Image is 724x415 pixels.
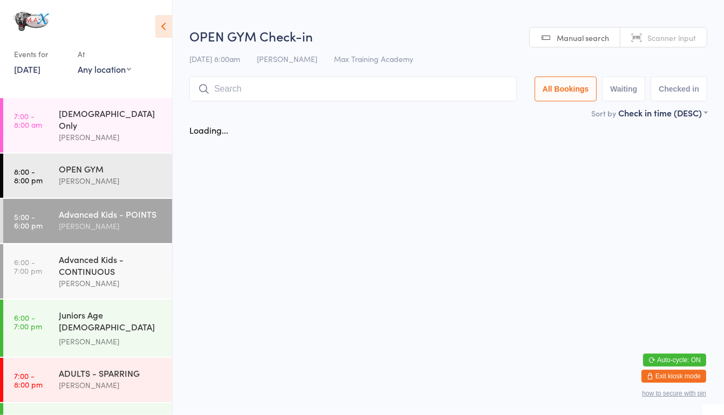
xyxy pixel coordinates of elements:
time: 5:00 - 6:00 pm [14,212,43,230]
a: 7:00 -8:00 am[DEMOGRAPHIC_DATA] Only[PERSON_NAME] [3,98,172,153]
h2: OPEN GYM Check-in [189,27,707,45]
button: Waiting [602,77,645,101]
a: 6:00 -7:00 pmJuniors Age [DEMOGRAPHIC_DATA] STRENGTH & CONDITIONING[PERSON_NAME] [3,300,172,357]
a: 8:00 -8:00 pmOPEN GYM[PERSON_NAME] [3,154,172,198]
div: Any location [78,63,131,75]
div: [PERSON_NAME] [59,131,163,143]
div: [PERSON_NAME] [59,220,163,232]
div: Events for [14,45,67,63]
div: [PERSON_NAME] [59,277,163,289]
div: [PERSON_NAME] [59,379,163,391]
div: Loading... [189,124,228,136]
a: 7:00 -8:00 pmADULTS - SPARRING[PERSON_NAME] [3,358,172,402]
input: Search [189,77,517,101]
div: OPEN GYM [59,163,163,175]
button: how to secure with pin [642,390,706,397]
div: ADULTS - SPARRING [59,367,163,379]
button: Auto-cycle: ON [643,354,706,366]
img: MAX Training Academy Ltd [11,8,51,34]
button: Checked in [651,77,707,101]
a: 5:00 -6:00 pmAdvanced Kids - POINTS[PERSON_NAME] [3,199,172,243]
span: Manual search [557,32,609,43]
time: 6:00 - 7:00 pm [14,258,42,275]
span: [PERSON_NAME] [257,53,317,64]
span: Max Training Academy [334,53,413,64]
div: At [78,45,131,63]
div: Juniors Age [DEMOGRAPHIC_DATA] STRENGTH & CONDITIONING [59,309,163,335]
button: Exit kiosk mode [641,370,706,383]
div: [DEMOGRAPHIC_DATA] Only [59,107,163,131]
time: 7:00 - 8:00 am [14,112,42,129]
div: Check in time (DESC) [618,107,707,119]
span: [DATE] 8:00am [189,53,240,64]
div: [PERSON_NAME] [59,175,163,187]
div: [PERSON_NAME] [59,335,163,348]
time: 8:00 - 8:00 pm [14,167,43,184]
div: Advanced Kids - POINTS [59,208,163,220]
time: 6:00 - 7:00 pm [14,313,42,330]
label: Sort by [591,108,616,119]
a: 6:00 -7:00 pmAdvanced Kids - CONTINUOUS[PERSON_NAME] [3,244,172,299]
a: [DATE] [14,63,40,75]
time: 7:00 - 8:00 pm [14,371,43,389]
div: Advanced Kids - CONTINUOUS [59,253,163,277]
span: Scanner input [647,32,696,43]
button: All Bookings [535,77,597,101]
